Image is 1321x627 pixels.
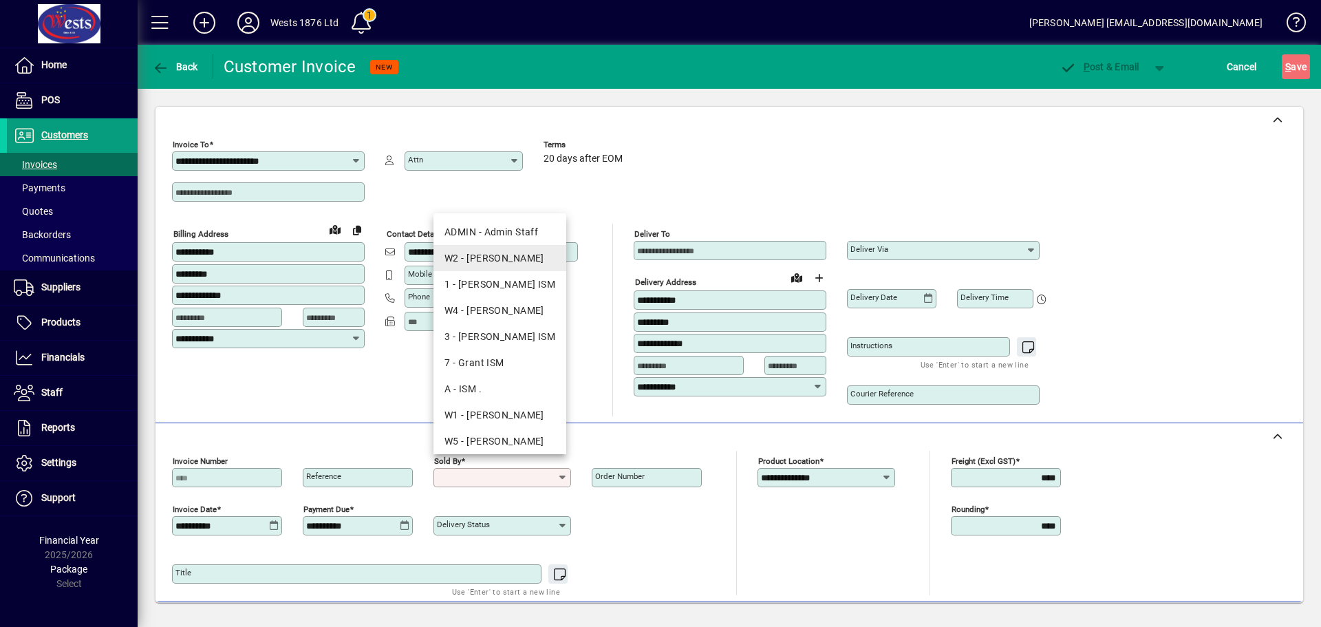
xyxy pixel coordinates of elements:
[444,277,555,292] div: 1 - [PERSON_NAME] ISM
[408,292,430,301] mat-label: Phone
[408,269,432,279] mat-label: Mobile
[444,382,555,396] div: A - ISM .
[41,94,60,105] span: POS
[850,293,897,302] mat-label: Delivery date
[138,54,213,79] app-page-header-button: Back
[433,428,566,454] mat-option: W5 - Kate
[758,456,819,466] mat-label: Product location
[50,564,87,575] span: Package
[595,471,645,481] mat-label: Order number
[634,229,670,239] mat-label: Deliver To
[1084,61,1090,72] span: P
[173,140,209,149] mat-label: Invoice To
[433,376,566,402] mat-option: A - ISM .
[433,245,566,271] mat-option: W2 - Angela
[306,471,341,481] mat-label: Reference
[173,456,228,466] mat-label: Invoice number
[437,520,490,529] mat-label: Delivery status
[149,54,202,79] button: Back
[7,200,138,223] a: Quotes
[433,219,566,245] mat-option: ADMIN - Admin Staff
[41,422,75,433] span: Reports
[444,356,555,370] div: 7 - Grant ISM
[41,492,76,503] span: Support
[960,293,1009,302] mat-label: Delivery time
[182,10,226,35] button: Add
[376,63,393,72] span: NEW
[452,584,560,599] mat-hint: Use 'Enter' to start a new line
[433,350,566,376] mat-option: 7 - Grant ISM
[786,266,808,288] a: View on map
[346,219,368,241] button: Copy to Delivery address
[303,504,350,514] mat-label: Payment due
[850,341,892,350] mat-label: Instructions
[41,457,76,468] span: Settings
[14,206,53,217] span: Quotes
[7,446,138,480] a: Settings
[444,434,555,449] div: W5 - [PERSON_NAME]
[7,83,138,118] a: POS
[1223,54,1260,79] button: Cancel
[152,61,198,72] span: Back
[41,352,85,363] span: Financials
[1276,3,1304,47] a: Knowledge Base
[444,330,555,344] div: 3 - [PERSON_NAME] ISM
[41,281,80,293] span: Suppliers
[1282,54,1310,79] button: Save
[408,155,423,164] mat-label: Attn
[444,225,555,240] div: ADMIN - Admin Staff
[850,244,888,254] mat-label: Deliver via
[7,481,138,516] a: Support
[1060,61,1139,72] span: ost & Email
[544,140,626,149] span: Terms
[444,408,555,423] div: W1 - [PERSON_NAME]
[1053,54,1146,79] button: Post & Email
[270,12,339,34] div: Wests 1876 Ltd
[7,411,138,445] a: Reports
[14,253,95,264] span: Communications
[7,223,138,246] a: Backorders
[444,304,555,318] div: W4 - [PERSON_NAME]
[1227,56,1257,78] span: Cancel
[41,387,63,398] span: Staff
[433,323,566,350] mat-option: 3 - David ISM
[14,182,65,193] span: Payments
[434,456,461,466] mat-label: Sold by
[14,159,57,170] span: Invoices
[7,376,138,410] a: Staff
[7,306,138,340] a: Products
[7,153,138,176] a: Invoices
[444,251,555,266] div: W2 - [PERSON_NAME]
[7,176,138,200] a: Payments
[175,568,191,577] mat-label: Title
[952,504,985,514] mat-label: Rounding
[39,535,99,546] span: Financial Year
[7,246,138,270] a: Communications
[41,129,88,140] span: Customers
[921,357,1029,372] mat-hint: Use 'Enter' to start a new line
[324,218,346,240] a: View on map
[808,267,830,289] button: Choose address
[7,270,138,305] a: Suppliers
[14,229,71,240] span: Backorders
[173,504,217,514] mat-label: Invoice date
[433,402,566,428] mat-option: W1 - Judy
[544,153,623,164] span: 20 days after EOM
[7,48,138,83] a: Home
[224,56,356,78] div: Customer Invoice
[952,456,1016,466] mat-label: Freight (excl GST)
[1029,12,1263,34] div: [PERSON_NAME] [EMAIL_ADDRESS][DOMAIN_NAME]
[433,297,566,323] mat-option: W4 - Craig
[1285,61,1291,72] span: S
[850,389,914,398] mat-label: Courier Reference
[226,10,270,35] button: Profile
[41,59,67,70] span: Home
[41,317,80,328] span: Products
[7,341,138,375] a: Financials
[433,271,566,297] mat-option: 1 - Carol ISM
[1285,56,1307,78] span: ave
